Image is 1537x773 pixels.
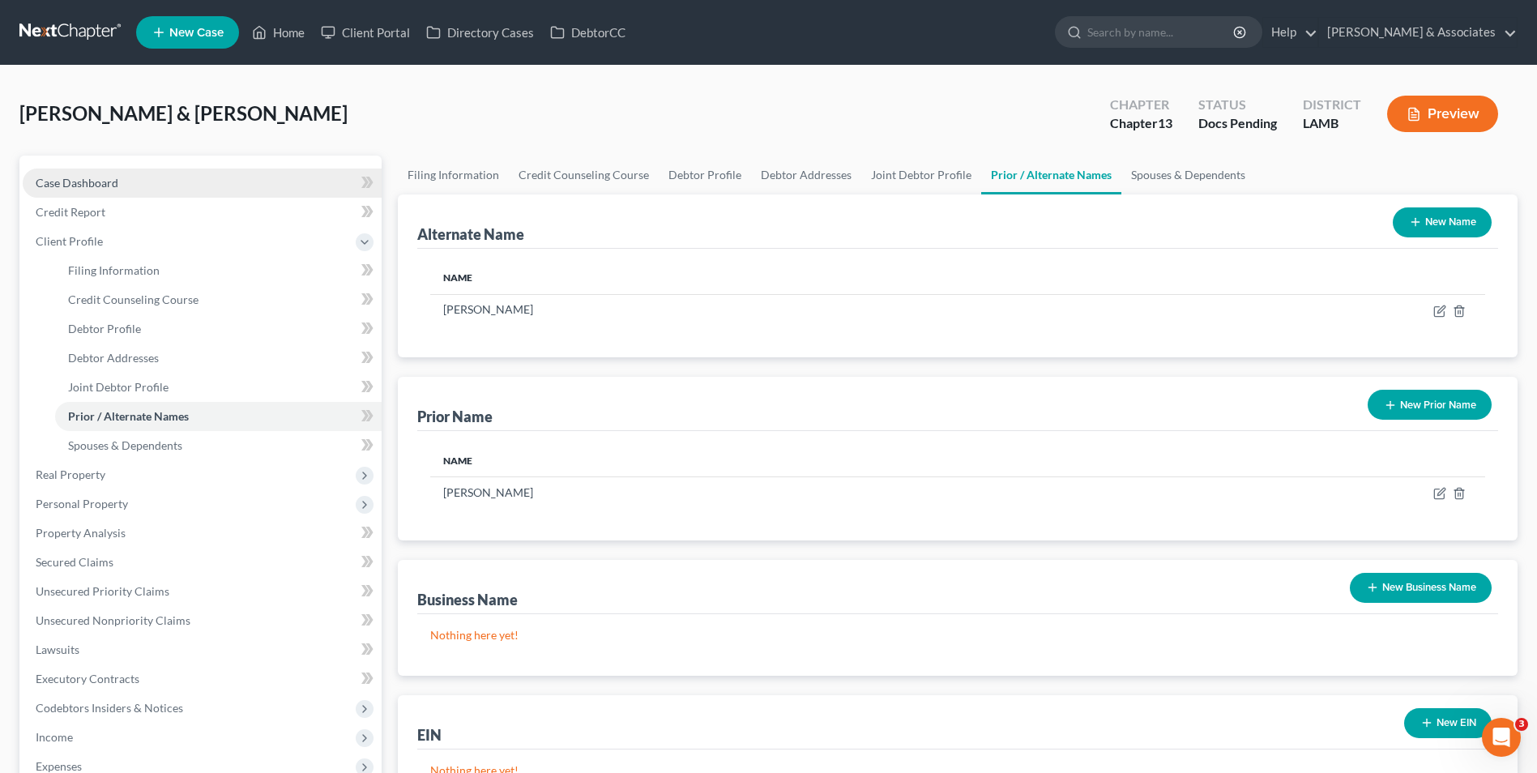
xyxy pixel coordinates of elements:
a: Client Portal [313,18,418,47]
span: Credit Report [36,205,105,219]
a: Debtor Profile [659,156,751,194]
a: Spouses & Dependents [55,431,382,460]
span: Unsecured Priority Claims [36,584,169,598]
p: Nothing here yet! [430,627,1485,643]
span: Debtor Addresses [68,351,159,365]
button: New Name [1393,207,1492,237]
span: Real Property [36,468,105,481]
a: Property Analysis [23,519,382,548]
span: Prior / Alternate Names [68,409,189,423]
span: Expenses [36,759,82,773]
a: Credit Counseling Course [509,156,659,194]
button: New Prior Name [1368,390,1492,420]
div: District [1303,96,1361,114]
iframe: Intercom live chat [1482,718,1521,757]
a: Unsecured Priority Claims [23,577,382,606]
a: Case Dashboard [23,169,382,198]
a: Secured Claims [23,548,382,577]
span: Client Profile [36,234,103,248]
span: [PERSON_NAME] & [PERSON_NAME] [19,101,348,125]
td: [PERSON_NAME] [430,294,1107,325]
span: 13 [1158,115,1172,130]
span: Debtor Profile [68,322,141,335]
span: Spouses & Dependents [68,438,182,452]
a: Debtor Profile [55,314,382,344]
span: Unsecured Nonpriority Claims [36,613,190,627]
td: [PERSON_NAME] [430,477,1107,508]
a: Executory Contracts [23,664,382,694]
a: Directory Cases [418,18,542,47]
div: Business Name [417,590,518,609]
div: EIN [417,725,442,745]
div: Chapter [1110,96,1172,114]
a: DebtorCC [542,18,634,47]
div: Chapter [1110,114,1172,133]
a: Spouses & Dependents [1121,156,1255,194]
a: Home [244,18,313,47]
div: Status [1198,96,1277,114]
span: Executory Contracts [36,672,139,685]
th: Name [430,262,1107,294]
span: Secured Claims [36,555,113,569]
span: Codebtors Insiders & Notices [36,701,183,715]
div: Alternate Name [417,224,524,244]
a: Filing Information [398,156,509,194]
a: Filing Information [55,256,382,285]
span: Personal Property [36,497,128,510]
span: New Case [169,27,224,39]
span: Credit Counseling Course [68,293,199,306]
a: [PERSON_NAME] & Associates [1319,18,1517,47]
a: Prior / Alternate Names [55,402,382,431]
div: Prior Name [417,407,493,426]
button: Preview [1387,96,1498,132]
div: Docs Pending [1198,114,1277,133]
a: Prior / Alternate Names [981,156,1121,194]
a: Help [1263,18,1317,47]
th: Name [430,444,1107,476]
span: 3 [1515,718,1528,731]
button: New EIN [1404,708,1492,738]
div: LAMB [1303,114,1361,133]
span: Income [36,730,73,744]
input: Search by name... [1087,17,1236,47]
button: New Business Name [1350,573,1492,603]
a: Credit Report [23,198,382,227]
a: Joint Debtor Profile [55,373,382,402]
span: Case Dashboard [36,176,118,190]
span: Joint Debtor Profile [68,380,169,394]
span: Filing Information [68,263,160,277]
a: Credit Counseling Course [55,285,382,314]
a: Lawsuits [23,635,382,664]
a: Debtor Addresses [55,344,382,373]
a: Unsecured Nonpriority Claims [23,606,382,635]
span: Lawsuits [36,643,79,656]
span: Property Analysis [36,526,126,540]
a: Joint Debtor Profile [861,156,981,194]
a: Debtor Addresses [751,156,861,194]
